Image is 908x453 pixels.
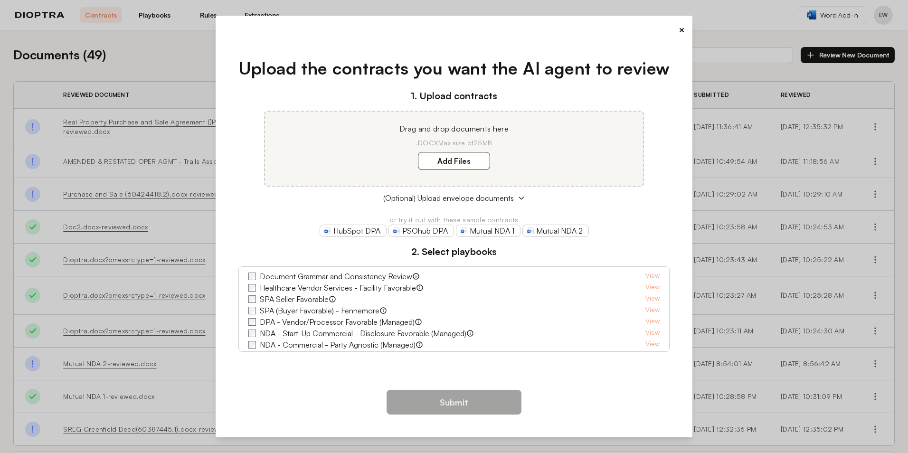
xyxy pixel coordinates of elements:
h1: Upload the contracts you want the AI agent to review [238,56,670,81]
label: Healthcare Vendor Services - Facility Favorable [260,282,416,293]
a: HubSpot DPA [320,225,387,237]
label: NDA - Start-Up Commercial - Disclosure Favorable (Managed) [260,328,466,339]
a: View [645,350,660,362]
label: NDA - Commercial - Party Agnostic (Managed) [260,339,416,350]
a: Mutual NDA 2 [522,225,589,237]
a: View [645,316,660,328]
a: View [645,271,660,282]
a: View [645,305,660,316]
a: View [645,339,660,350]
p: Drag and drop documents here [276,123,632,134]
h3: 2. Select playbooks [238,245,670,259]
a: View [645,282,660,293]
button: (Optional) Upload envelope documents [238,192,670,204]
span: (Optional) Upload envelope documents [383,192,514,204]
label: DPA - Vendor/Processor Favorable (Managed) [260,316,415,328]
a: View [645,328,660,339]
p: or try it out with these sample contracts [238,215,670,225]
button: Submit [387,390,521,415]
a: Mutual NDA 1 [456,225,520,237]
label: SPA Seller Favorable [260,293,329,305]
label: Document Grammar and Consistency Review [260,271,412,282]
label: Add Files [418,152,490,170]
h3: 1. Upload contracts [238,89,670,103]
label: DPA - Customer/Controller Favorable (Managed) [260,350,423,362]
a: PSOhub DPA [388,225,454,237]
label: SPA (Buyer Favorable) - Fennemore [260,305,379,316]
p: .DOCX Max size of 25MB [276,138,632,148]
a: View [645,293,660,305]
button: × [679,23,685,37]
